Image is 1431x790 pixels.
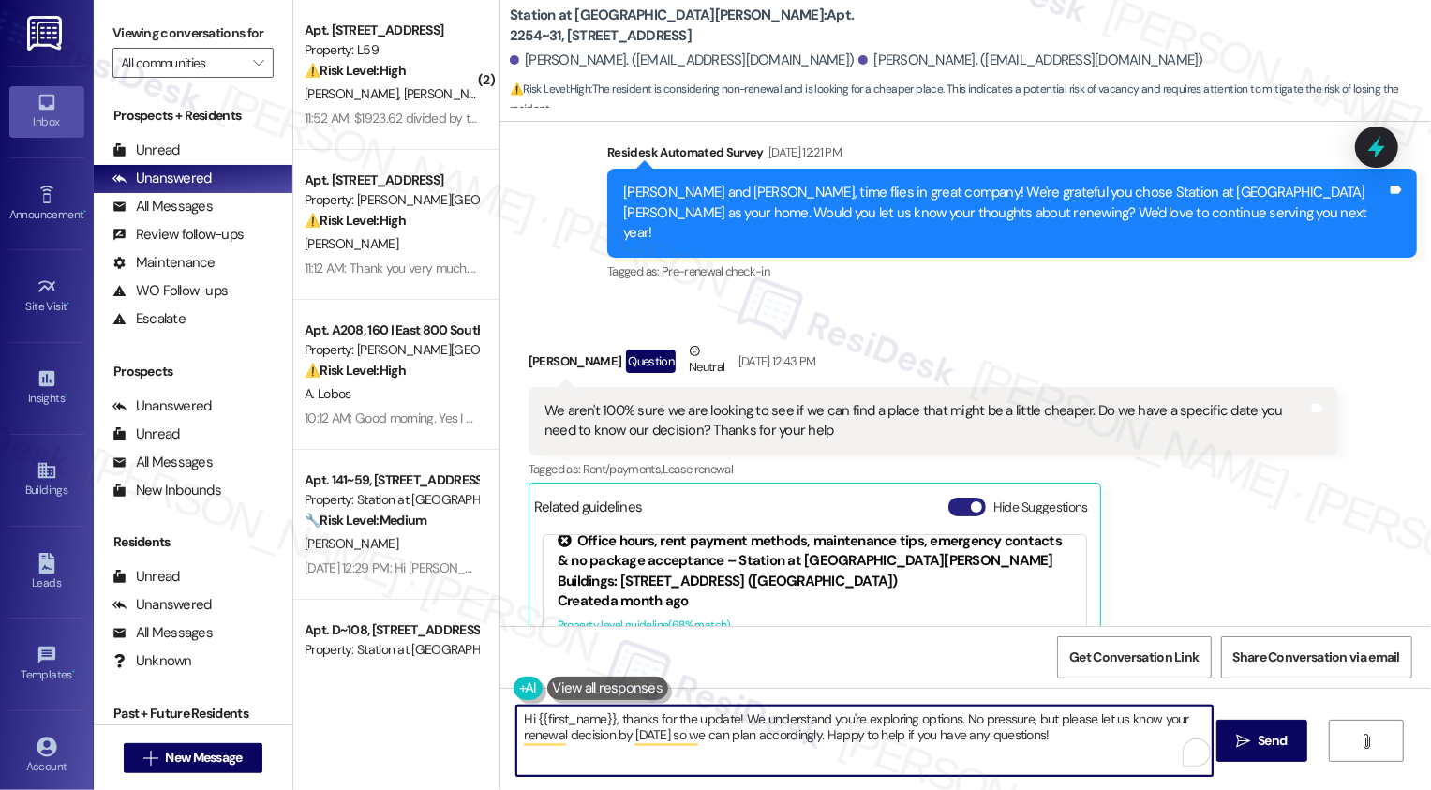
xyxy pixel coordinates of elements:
span: • [83,205,86,218]
i:  [253,55,263,70]
div: [PERSON_NAME]. ([EMAIL_ADDRESS][DOMAIN_NAME]) [510,51,855,70]
div: New Inbounds [112,481,221,500]
span: • [72,665,75,678]
div: All Messages [112,453,213,472]
div: Property level guideline ( 68 % match) [558,616,1072,635]
a: Leads [9,547,84,598]
span: Get Conversation Link [1069,648,1199,667]
div: Property: [PERSON_NAME][GEOGRAPHIC_DATA] [305,340,478,360]
span: [PERSON_NAME] [305,535,398,552]
div: Apt. [STREET_ADDRESS] [305,21,478,40]
div: Unread [112,141,180,160]
div: Maintenance [112,253,216,273]
div: Neutral [685,341,728,380]
div: Tagged as: [607,258,1417,285]
div: Property: [PERSON_NAME][GEOGRAPHIC_DATA] [305,190,478,210]
a: Inbox [9,86,84,137]
span: Lease renewal [663,461,734,477]
span: [PERSON_NAME] [305,235,398,252]
div: 11:12 AM: Thank you very much. If they can do that asap it would be appreciated. Every week this ... [305,260,1081,276]
div: Apt. 141~59, [STREET_ADDRESS] [305,470,478,490]
span: • [67,297,70,310]
div: [PERSON_NAME] and [PERSON_NAME], time flies in great company! We're grateful you chose Station at... [623,183,1387,243]
div: All Messages [112,197,213,216]
div: [DATE] 12:43 PM [734,351,816,371]
a: Account [9,731,84,782]
div: Unanswered [112,396,212,416]
div: Prospects [94,362,292,381]
div: Tagged as: [529,455,1338,483]
div: Review follow-ups [112,225,244,245]
span: [PERSON_NAME] [305,85,404,102]
span: [PERSON_NAME] [403,85,497,102]
div: Unknown [112,651,192,671]
strong: ⚠️ Risk Level: High [305,62,406,79]
div: Property: Station at [GEOGRAPHIC_DATA][PERSON_NAME] [305,490,478,510]
a: Templates • [9,639,84,690]
strong: 🔧 Risk Level: Medium [305,512,426,529]
div: Residesk Automated Survey [607,142,1417,169]
div: Unread [112,425,180,444]
b: Station at [GEOGRAPHIC_DATA][PERSON_NAME]: Apt. 2254~31, [STREET_ADDRESS] [510,6,885,46]
div: Apt. D~108, [STREET_ADDRESS] [305,620,478,640]
div: Apt. [STREET_ADDRESS] [305,171,478,190]
div: [PERSON_NAME] [529,341,1338,387]
div: Unanswered [112,595,212,615]
div: [PERSON_NAME]. ([EMAIL_ADDRESS][DOMAIN_NAME]) [858,51,1203,70]
strong: ⚠️ Risk Level: High [305,212,406,229]
button: Share Conversation via email [1221,636,1412,678]
span: Share Conversation via email [1233,648,1400,667]
div: Property: L59 [305,40,478,60]
span: Rent/payments , [583,461,663,477]
div: [DATE] 12:21 PM [764,142,842,162]
button: New Message [124,743,262,773]
label: Viewing conversations for [112,19,274,48]
span: : The resident is considering non-renewal and is looking for a cheaper place. This indicates a po... [510,80,1431,120]
strong: ⚠️ Risk Level: High [305,362,406,379]
div: Prospects + Residents [94,106,292,126]
div: 11:52 AM: $1923.62 divided by two is $961.81 per person. [305,110,604,127]
div: Unread [112,567,180,587]
div: We aren't 100% sure we are looking to see if we can find a place that might be a little cheaper. ... [544,401,1308,441]
div: Unanswered [112,169,212,188]
i:  [1236,734,1250,749]
textarea: To enrich screen reader interactions, please activate Accessibility in Grammarly extension settings [516,706,1213,776]
span: • [65,389,67,402]
div: Escalate [112,309,186,329]
span: Pre-renewal check-in [662,263,769,279]
button: Send [1216,720,1307,762]
label: Hide Suggestions [993,498,1088,517]
div: Related guidelines [534,498,643,525]
div: Property: Station at [GEOGRAPHIC_DATA][PERSON_NAME] [305,640,478,660]
i:  [143,751,157,766]
div: All Messages [112,623,213,643]
span: A. Lobos [305,385,350,402]
img: ResiDesk Logo [27,16,66,51]
i:  [1359,734,1373,749]
a: Site Visit • [9,271,84,321]
span: Send [1258,731,1287,751]
a: Insights • [9,363,84,413]
div: Office hours, rent payment methods, maintenance tips, emergency contacts & no package acceptance ... [558,531,1072,591]
div: Apt. A208, 160 I East 800 South [305,320,478,340]
div: Created a month ago [558,591,1072,611]
span: New Message [165,748,242,768]
div: Past + Future Residents [94,704,292,723]
div: WO Follow-ups [112,281,228,301]
strong: ⚠️ Risk Level: High [510,82,590,97]
div: Question [626,350,676,373]
div: Residents [94,532,292,552]
button: Get Conversation Link [1057,636,1211,678]
a: Buildings [9,455,84,505]
input: All communities [121,48,244,78]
